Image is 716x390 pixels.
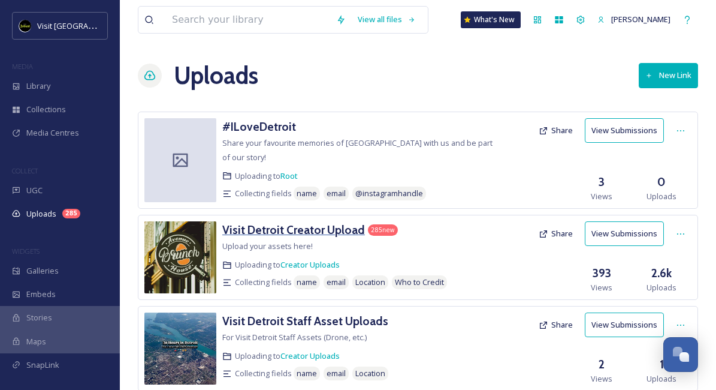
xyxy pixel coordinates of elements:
[533,119,579,142] button: Share
[280,259,340,270] a: Creator Uploads
[222,223,365,237] h3: Visit Detroit Creator Upload
[26,185,43,196] span: UGC
[12,247,40,256] span: WIDGETS
[297,188,317,199] span: name
[591,373,612,385] span: Views
[166,7,330,33] input: Search your library
[355,368,385,379] span: Location
[646,191,676,202] span: Uploads
[651,265,672,282] h3: 2.6k
[533,222,579,245] button: Share
[599,173,605,191] h3: 3
[235,350,340,362] span: Uploading to
[144,313,216,385] img: 686af7d2-e0c3-43fa-9e27-0a04636953d4.jpg
[611,14,670,25] span: [PERSON_NAME]
[646,373,676,385] span: Uploads
[355,188,423,199] span: @instagramhandle
[591,191,612,202] span: Views
[12,166,38,175] span: COLLECT
[144,221,216,293] img: 4911f8d7-9fee-4652-9761-6b1a3928c13c.jpg
[533,313,579,337] button: Share
[235,277,292,288] span: Collecting fields
[222,313,388,330] a: Visit Detroit Staff Asset Uploads
[593,265,611,282] h3: 393
[585,313,670,337] a: View Submissions
[591,282,612,293] span: Views
[235,188,292,199] span: Collecting fields
[222,314,388,328] h3: Visit Detroit Staff Asset Uploads
[297,368,317,379] span: name
[660,356,664,373] h3: 1
[37,20,130,31] span: Visit [GEOGRAPHIC_DATA]
[222,221,365,239] a: Visit Detroit Creator Upload
[222,241,313,251] span: Upload your assets here!
[657,173,666,191] h3: 0
[599,356,605,373] h3: 2
[297,277,317,288] span: name
[174,58,258,94] a: Uploads
[235,368,292,379] span: Collecting fields
[222,332,367,343] span: For Visit Detroit Staff Assets (Drone, etc.)
[222,119,296,134] h3: #ILoveDetroit
[26,208,56,220] span: Uploads
[26,80,50,92] span: Library
[235,259,340,271] span: Uploading to
[585,221,664,246] button: View Submissions
[280,350,340,361] a: Creator Uploads
[26,359,59,371] span: SnapLink
[585,118,670,143] a: View Submissions
[368,224,398,236] div: 285 new
[355,277,385,288] span: Location
[461,11,521,28] a: What's New
[639,63,698,88] button: New Link
[327,368,346,379] span: email
[12,62,33,71] span: MEDIA
[352,8,422,31] a: View all files
[26,265,59,277] span: Galleries
[26,104,66,115] span: Collections
[26,312,52,323] span: Stories
[222,137,493,163] span: Share your favourite memories of [GEOGRAPHIC_DATA] with us and be part of our story!
[585,313,664,337] button: View Submissions
[235,170,298,182] span: Uploading to
[591,8,676,31] a: [PERSON_NAME]
[26,336,46,347] span: Maps
[62,209,80,218] div: 285
[222,118,296,136] a: #ILoveDetroit
[19,20,31,32] img: VISIT%20DETROIT%20LOGO%20-%20BLACK%20BACKGROUND.png
[327,277,346,288] span: email
[585,118,664,143] button: View Submissions
[327,188,346,199] span: email
[585,221,670,246] a: View Submissions
[395,277,444,288] span: Who to Credit
[663,337,698,372] button: Open Chat
[26,127,79,139] span: Media Centres
[26,289,56,300] span: Embeds
[646,282,676,293] span: Uploads
[280,170,298,181] a: Root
